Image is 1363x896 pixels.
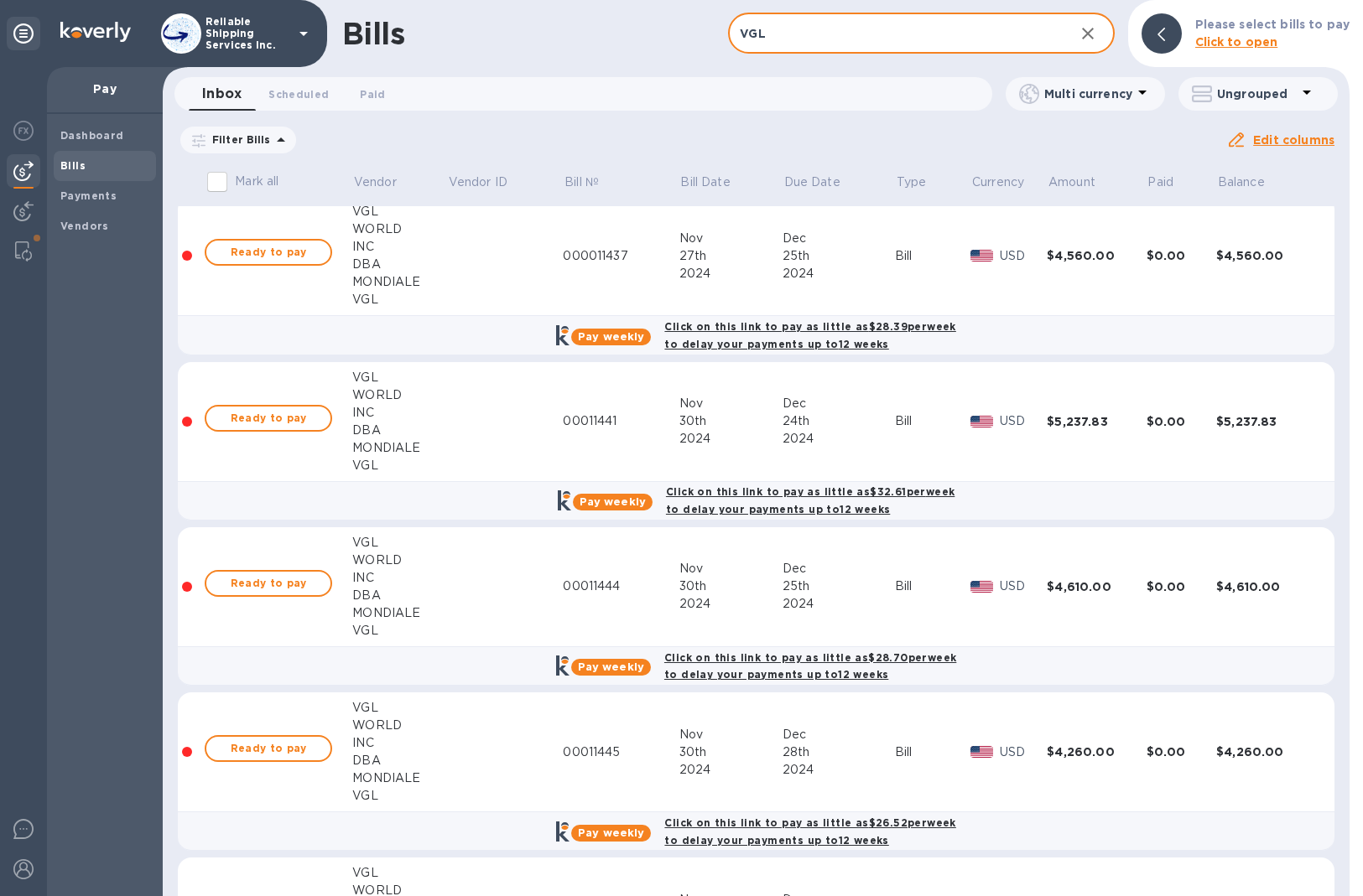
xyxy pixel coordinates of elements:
div: Bill [895,743,970,761]
button: Ready to pay [205,735,332,762]
button: Ready to pay [205,570,332,597]
div: VGL [352,457,447,474]
u: Edit columns [1253,133,1334,147]
b: Pay weekly [580,495,646,508]
div: INC [352,734,447,752]
p: Currency [972,174,1024,191]
div: WORLD [352,220,447,238]
p: Filter Bills [205,132,271,147]
p: Vendor [354,174,397,191]
p: Bill № [564,174,599,191]
div: Unpin categories [7,17,40,50]
img: USD [970,746,993,758]
div: $4,560.00 [1216,247,1316,264]
b: Pay weekly [578,826,644,839]
div: 000011437 [563,247,679,265]
div: WORLD [352,386,447,404]
span: Ready to pay [220,573,317,593]
div: MONDIALE [352,604,447,622]
p: Paid [1147,174,1173,191]
img: USD [970,250,993,262]
div: VGL [352,622,447,640]
div: MONDIALE [352,769,447,787]
div: 28th [783,743,895,761]
div: 2024 [783,265,895,282]
span: Paid [360,85,385,103]
div: MONDIALE [352,273,447,291]
span: Scheduled [268,85,329,103]
b: Dashboard [60,129,124,142]
div: Bill [895,577,970,595]
div: 27th [679,247,783,265]
div: DBA [352,422,447,439]
p: USD [1000,577,1047,595]
div: 30th [679,577,783,595]
span: Type [897,174,949,191]
span: Vendor [354,174,419,191]
img: Foreign exchange [13,121,34,141]
span: Inbox [202,82,242,106]
div: DBA [352,752,447,769]
p: Mark all [235,173,278,190]
div: 30th [679,743,783,761]
div: VGL [352,369,447,386]
span: Vendor ID [449,174,529,191]
div: 30th [679,412,783,430]
div: $0.00 [1147,413,1216,430]
div: 2024 [783,595,895,613]
div: $4,560.00 [1047,247,1146,264]
div: VGL [352,291,447,308]
b: Click on this link to pay as little as $28.39 per week to delay your payments up to 12 weeks [664,320,955,350]
p: Reliable Shipping Services Inc. [205,16,289,51]
div: $4,610.00 [1216,578,1316,595]
div: VGL [352,203,447,220]
div: Nov [679,230,783,247]
div: Dec [783,395,895,412]
div: Nov [679,726,783,743]
div: Nov [679,560,783,577]
div: $5,237.83 [1047,413,1146,430]
div: 00011445 [563,743,679,761]
p: USD [1000,247,1047,265]
p: Vendor ID [449,174,507,191]
p: Bill Date [680,174,730,191]
img: USD [970,416,993,427]
div: $0.00 [1147,743,1216,760]
div: VGL [352,534,447,552]
b: Please select bills to pay [1195,18,1350,31]
p: Balance [1218,174,1265,191]
span: Ready to pay [220,408,317,428]
div: VGL [352,864,447,882]
div: 2024 [679,595,783,613]
div: 2024 [783,761,895,779]
b: Bills [60,159,86,172]
span: Ready to pay [220,242,317,262]
div: Dec [783,726,895,743]
span: Bill Date [680,174,752,191]
b: Vendors [60,220,109,232]
p: Multi currency [1044,85,1132,102]
p: Type [897,174,927,191]
span: Balance [1218,174,1287,191]
div: Dec [783,560,895,577]
p: USD [1000,412,1047,430]
p: Ungrouped [1217,85,1297,102]
b: Payments [60,189,117,202]
div: 00011444 [563,577,679,595]
div: Nov [679,395,783,412]
div: INC [352,404,447,422]
div: 2024 [679,430,783,448]
div: Bill [895,412,970,430]
span: Ready to pay [220,738,317,759]
span: Bill № [564,174,621,191]
div: 25th [783,247,895,265]
p: Pay [60,80,149,97]
div: MONDIALE [352,439,447,457]
p: Due Date [784,174,840,191]
div: $4,260.00 [1047,743,1146,760]
b: Click to open [1195,35,1278,49]
div: 2024 [783,430,895,448]
div: 25th [783,577,895,595]
div: VGL [352,699,447,717]
button: Ready to pay [205,405,332,432]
